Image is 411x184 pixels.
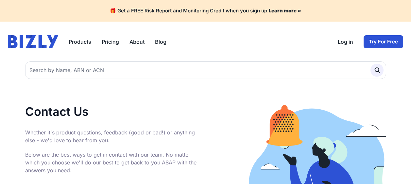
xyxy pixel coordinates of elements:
[25,151,206,174] p: Below are the best ways to get in contact with our team. No matter which you choose we'll do our ...
[269,8,301,14] a: Learn more »
[69,38,91,46] button: Products
[25,129,206,144] p: Whether it's product questions, feedback (good or bad!) or anything else - we'd love to hear from...
[338,38,353,46] a: Log in
[8,8,403,14] h4: 🎁 Get a FREE Risk Report and Monitoring Credit when you sign up.
[25,105,206,118] h1: Contact Us
[102,38,119,46] a: Pricing
[155,38,166,46] a: Blog
[364,35,403,48] a: Try For Free
[25,61,386,79] input: Search by Name, ABN or ACN
[129,38,145,46] a: About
